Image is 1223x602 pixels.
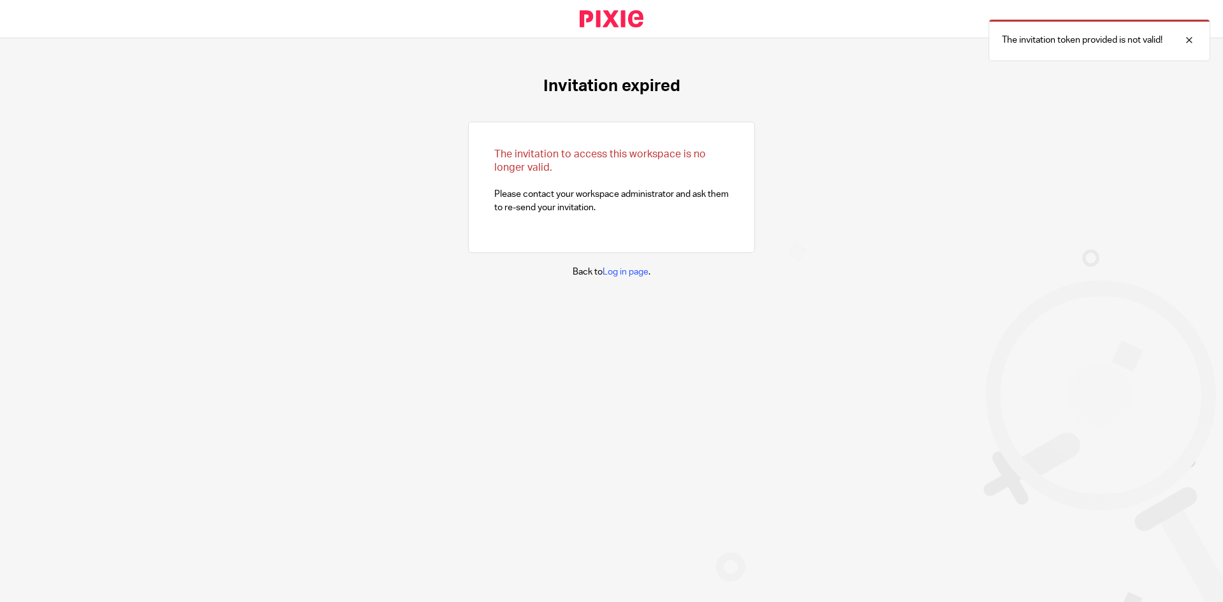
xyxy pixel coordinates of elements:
span: The invitation to access this workspace is no longer valid. [494,149,706,173]
h1: Invitation expired [543,76,680,96]
p: Back to . [573,266,650,278]
p: Please contact your workspace administrator and ask them to re-send your invitation. [494,148,729,214]
p: The invitation token provided is not valid! [1002,34,1162,47]
a: Log in page [603,268,648,276]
